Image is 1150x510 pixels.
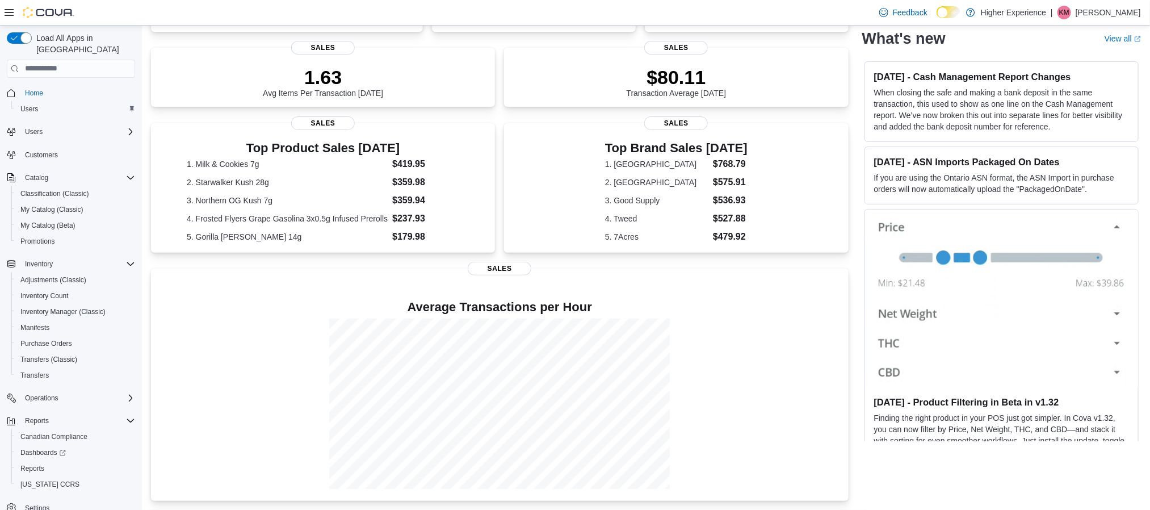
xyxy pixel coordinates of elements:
a: Canadian Compliance [16,430,92,444]
dd: $768.79 [713,157,748,171]
input: Dark Mode [937,6,960,18]
span: Promotions [20,237,55,246]
button: Classification (Classic) [11,186,140,202]
span: Inventory Count [20,291,69,300]
dt: 3. Good Supply [605,195,708,206]
dd: $237.93 [392,212,459,225]
a: My Catalog (Classic) [16,203,88,216]
span: My Catalog (Beta) [16,219,135,232]
button: Users [2,124,140,140]
span: Sales [644,116,708,130]
a: Reports [16,462,49,475]
h3: Top Product Sales [DATE] [187,141,459,155]
p: If you are using the Ontario ASN format, the ASN Import in purchase orders will now automatically... [874,172,1129,195]
h3: [DATE] - ASN Imports Packaged On Dates [874,156,1129,168]
span: Transfers [16,369,135,382]
button: Home [2,85,140,101]
svg: External link [1134,36,1141,43]
span: Dashboards [16,446,135,459]
button: Operations [2,390,140,406]
span: Load All Apps in [GEOGRAPHIC_DATA] [32,32,135,55]
a: Adjustments (Classic) [16,273,91,287]
button: Transfers (Classic) [11,352,140,367]
span: Sales [291,116,355,130]
dt: 5. Gorilla [PERSON_NAME] 14g [187,231,388,243]
span: Home [20,86,135,100]
dd: $575.91 [713,175,748,189]
div: Kevin Martin [1057,6,1071,19]
dd: $479.92 [713,230,748,244]
div: Transaction Average [DATE] [627,66,727,98]
button: Adjustments (Classic) [11,272,140,288]
span: Feedback [893,7,927,18]
button: Reports [20,414,53,428]
span: Promotions [16,235,135,248]
a: Dashboards [11,445,140,461]
button: Operations [20,391,63,405]
a: Users [16,102,43,116]
p: Finding the right product in your POS just got simpler. In Cova v1.32, you can now filter by Pric... [874,412,1129,469]
a: Purchase Orders [16,337,77,350]
span: Users [20,125,135,139]
a: Transfers (Classic) [16,353,82,366]
dd: $359.98 [392,175,459,189]
a: Transfers [16,369,53,382]
span: Purchase Orders [20,339,72,348]
dt: 3. Northern OG Kush 7g [187,195,388,206]
span: Reports [25,416,49,425]
a: Manifests [16,321,54,335]
button: Catalog [2,170,140,186]
a: Inventory Manager (Classic) [16,305,110,319]
span: Inventory [20,257,135,271]
dt: 1. [GEOGRAPHIC_DATA] [605,158,708,170]
a: View allExternal link [1105,34,1141,43]
span: Catalog [20,171,135,185]
p: 1.63 [263,66,383,89]
p: Higher Experience [981,6,1046,19]
a: Classification (Classic) [16,187,94,200]
button: Users [11,101,140,117]
h2: What's new [862,30,946,48]
span: Adjustments (Classic) [16,273,135,287]
span: Washington CCRS [16,478,135,491]
span: Home [25,89,43,98]
button: Purchase Orders [11,336,140,352]
dt: 4. Tweed [605,213,708,224]
span: Canadian Compliance [16,430,135,444]
span: Purchase Orders [16,337,135,350]
span: Reports [20,414,135,428]
dt: 5. 7Acres [605,231,708,243]
dt: 2. Starwalker Kush 28g [187,177,388,188]
button: Transfers [11,367,140,383]
span: Customers [25,151,58,160]
dd: $527.88 [713,212,748,225]
span: Manifests [20,323,49,332]
span: Reports [20,464,44,473]
div: Avg Items Per Transaction [DATE] [263,66,383,98]
dt: 2. [GEOGRAPHIC_DATA] [605,177,708,188]
span: Catalog [25,173,48,182]
p: | [1051,6,1053,19]
a: Dashboards [16,446,70,459]
p: [PERSON_NAME] [1076,6,1141,19]
span: Users [25,127,43,136]
a: Customers [20,148,62,162]
dd: $179.98 [392,230,459,244]
p: $80.11 [627,66,727,89]
span: Canadian Compliance [20,432,87,441]
a: [US_STATE] CCRS [16,478,84,491]
span: My Catalog (Classic) [20,205,83,214]
h4: Average Transactions per Hour [160,300,840,314]
span: Transfers (Classic) [16,353,135,366]
h3: Top Brand Sales [DATE] [605,141,748,155]
a: Home [20,86,48,100]
button: Inventory [2,256,140,272]
button: Customers [2,147,140,163]
button: Inventory [20,257,57,271]
img: Cova [23,7,74,18]
span: Customers [20,148,135,162]
dt: 1. Milk & Cookies 7g [187,158,388,170]
span: Operations [20,391,135,405]
span: Users [20,104,38,114]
